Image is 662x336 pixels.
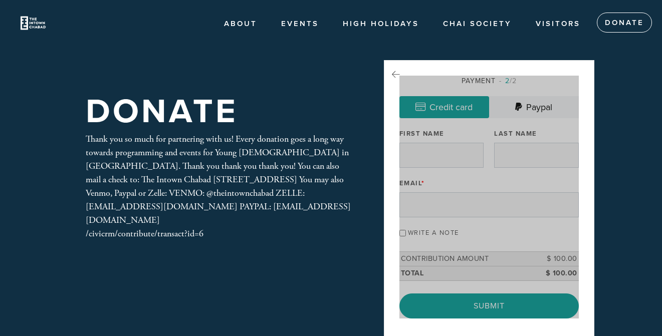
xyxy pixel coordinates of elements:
a: Events [274,15,326,34]
a: About [216,15,265,34]
div: /civicrm/contribute/transact?id=6 [86,227,351,240]
a: Donate [597,13,652,33]
a: Chai society [435,15,519,34]
a: High Holidays [335,15,426,34]
h1: Donate [86,96,238,128]
a: Visitors [528,15,588,34]
div: Thank you so much for partnering with us! Every donation goes a long way towards programming and ... [86,132,351,240]
img: Untitled%20design-7.png [15,5,51,41]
